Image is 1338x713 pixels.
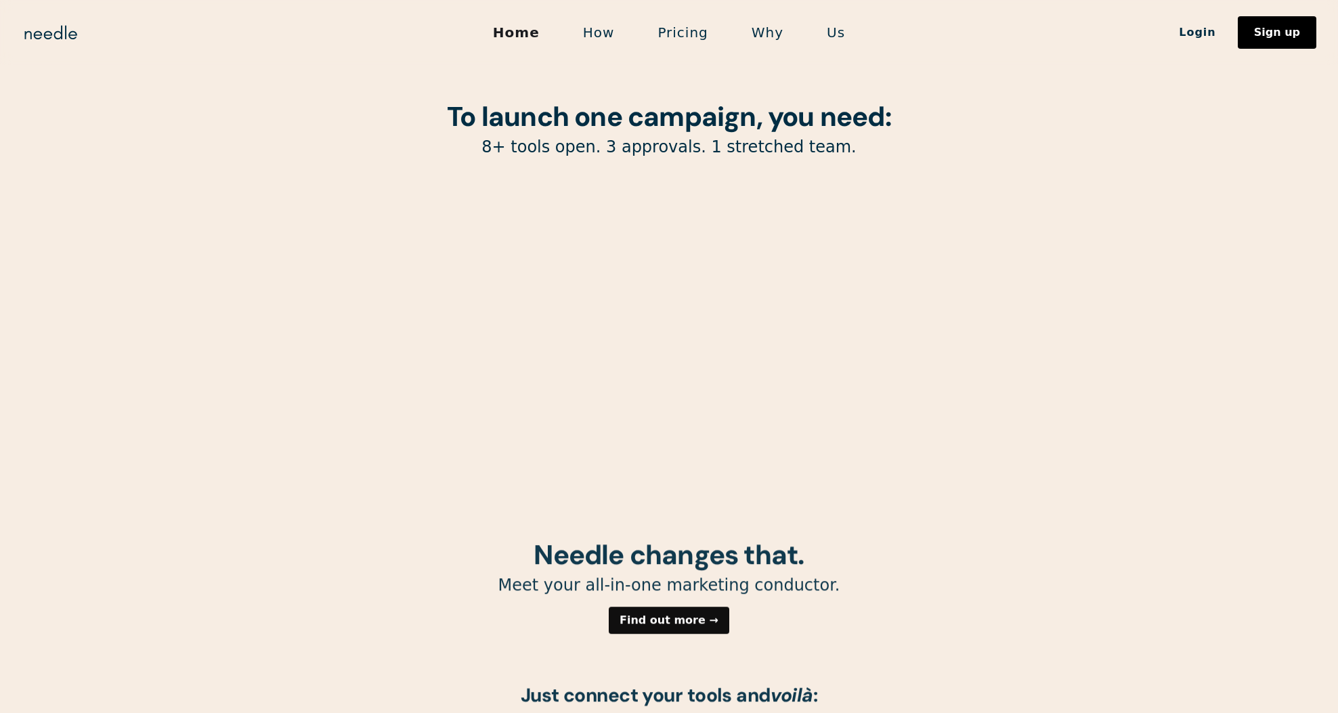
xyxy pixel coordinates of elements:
[730,18,805,47] a: Why
[1157,21,1238,44] a: Login
[561,18,636,47] a: How
[1238,16,1316,49] a: Sign up
[471,18,561,47] a: Home
[771,683,813,708] em: voilà
[620,615,718,626] div: Find out more →
[1254,27,1300,38] div: Sign up
[447,99,891,134] strong: To launch one campaign, you need:
[805,18,867,47] a: Us
[636,18,729,47] a: Pricing
[324,137,1014,158] p: 8+ tools open. 3 approvals. 1 stretched team.
[521,683,818,708] strong: Just connect your tools and :
[534,537,804,572] strong: Needle changes that.
[609,607,729,634] a: Find out more →
[324,575,1014,596] p: Meet your all-in-one marketing conductor.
